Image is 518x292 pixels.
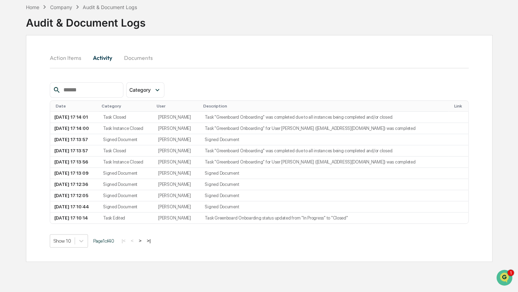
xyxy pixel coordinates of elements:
div: Past conversations [7,77,47,83]
td: Task "Greenboard Onboarding" was completed due to all instances being completed and/or closed. [200,145,448,157]
div: 🔎 [7,138,13,144]
span: Attestations [58,124,87,131]
span: Data Lookup [14,137,44,144]
td: Task "Greenboard Onboarding" was completed due to all instances being completed and/or closed. [200,112,448,123]
button: Action Items [50,49,87,66]
div: Audit & Document Logs [83,4,137,10]
td: [DATE] 17:12:36 [50,179,99,190]
img: Jack Rasmussen [7,88,18,99]
div: Audit & Document Logs [26,11,145,29]
img: 8933085812038_c878075ebb4cc5468115_72.jpg [15,53,27,66]
div: Company [50,4,72,10]
img: 1746055101610-c473b297-6a78-478c-a979-82029cc54cd1 [14,95,20,101]
td: Task Edited [99,213,154,223]
td: [PERSON_NAME] [154,190,200,201]
button: >| [145,238,153,244]
td: [DATE] 17:13:57 [50,145,99,157]
div: User [157,104,198,109]
a: 🖐️Preclearance [4,121,48,134]
td: Signed Document [99,134,154,145]
td: [PERSON_NAME] [154,145,200,157]
td: Signed Document [99,179,154,190]
td: Task "Greenboard Onboarding" for User [PERSON_NAME] ([EMAIL_ADDRESS][DOMAIN_NAME]) was completed [200,157,448,168]
td: [PERSON_NAME] [154,157,200,168]
a: 🔎Data Lookup [4,134,47,147]
span: Preclearance [14,124,45,131]
td: [DATE] 17:10:44 [50,201,99,213]
td: [DATE] 17:12:05 [50,190,99,201]
td: Task Closed [99,112,154,123]
span: Page 1 of 40 [93,238,114,244]
button: Activity [87,49,118,66]
div: Date [56,104,96,109]
a: 🗄️Attestations [48,121,90,134]
td: [DATE] 17:13:57 [50,134,99,145]
td: Signed Document [200,179,448,190]
div: 🗄️ [51,125,56,130]
td: Signed Document [200,134,448,145]
div: Start new chat [32,53,115,60]
iframe: Open customer support [496,269,514,288]
td: [PERSON_NAME] [154,213,200,223]
td: [PERSON_NAME] [154,134,200,145]
td: [PERSON_NAME] [154,168,200,179]
button: |< [120,238,128,244]
div: secondary tabs example [50,49,469,66]
div: We're available if you need us! [32,60,96,66]
div: Link [454,104,465,109]
td: Task Instance Closed [99,157,154,168]
div: Description [203,104,445,109]
button: Documents [118,49,158,66]
td: Signed Document [200,190,448,201]
span: Category [129,87,151,93]
td: [PERSON_NAME] [154,201,200,213]
td: [DATE] 17:14:01 [50,112,99,123]
td: Task Greenboard Onboarding status updated from "In Progress" to "Closed" [200,213,448,223]
span: [PERSON_NAME] [22,95,57,100]
td: [PERSON_NAME] [154,112,200,123]
button: Start new chat [119,55,128,64]
p: How can we help? [7,14,128,26]
button: < [129,238,136,244]
div: Home [26,4,39,10]
td: [DATE] 17:14:00 [50,123,99,134]
span: [DATE] [62,95,76,100]
img: 1746055101610-c473b297-6a78-478c-a979-82029cc54cd1 [7,53,20,66]
td: [DATE] 17:10:14 [50,213,99,223]
td: Signed Document [99,168,154,179]
a: Powered byPylon [49,154,85,160]
span: Pylon [70,154,85,160]
button: See all [109,76,128,84]
td: [PERSON_NAME] [154,179,200,190]
div: Category [102,104,151,109]
span: • [58,95,61,100]
td: Signed Document [99,201,154,213]
td: Signed Document [200,201,448,213]
td: [PERSON_NAME] [154,123,200,134]
td: Task Closed [99,145,154,157]
td: Task "Greenboard Onboarding" for User [PERSON_NAME] ([EMAIL_ADDRESS][DOMAIN_NAME]) was completed [200,123,448,134]
td: [DATE] 17:13:09 [50,168,99,179]
td: [DATE] 17:13:56 [50,157,99,168]
button: > [137,238,144,244]
td: Signed Document [200,168,448,179]
td: Task Instance Closed [99,123,154,134]
td: Signed Document [99,190,154,201]
div: 🖐️ [7,125,13,130]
